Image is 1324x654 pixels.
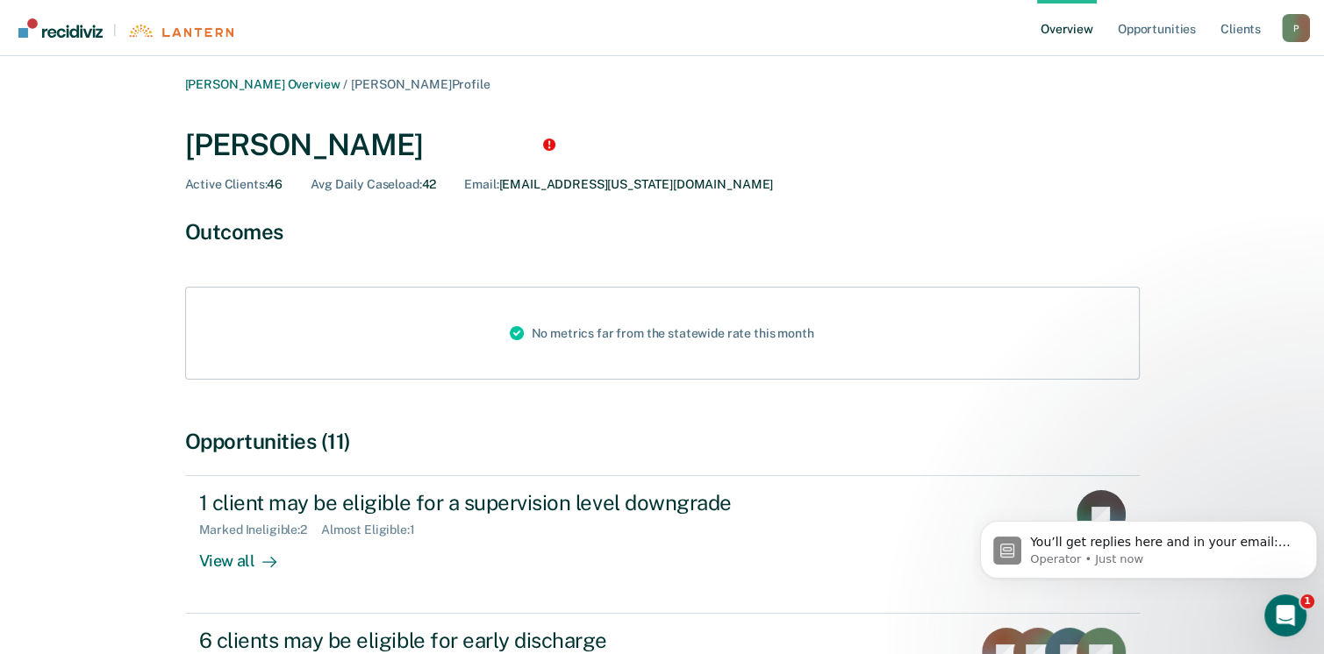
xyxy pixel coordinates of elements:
div: 42 [311,177,436,192]
span: | [103,23,127,38]
div: Outcomes [185,219,1140,245]
div: [PERSON_NAME] [185,127,1140,163]
span: / [340,77,351,91]
button: Start recording [111,520,125,534]
div: Im looking at the incarceration rate for Agent [PERSON_NAME]. I found four offenders that are cur... [63,101,337,242]
iframe: Intercom notifications message [973,484,1324,607]
span: Email : [464,177,498,191]
div: Operator • Just now [28,393,134,403]
a: [PERSON_NAME] Overview [185,77,340,91]
button: Send a message… [301,513,329,541]
div: PetersA@michigan.gov says… [14,101,337,256]
textarea: Message… [15,483,336,513]
button: Home [275,7,308,40]
div: Opportunities (11) [185,429,1140,454]
div: No metrics far from the statewide rate this month [496,288,827,379]
div: P [1282,14,1310,42]
div: Almost Eligible : 1 [321,522,429,537]
div: 6 clients may be eligible for early discharge [199,628,815,653]
img: Lantern [127,25,233,38]
div: You’ll get replies here and in your email: ✉️ [28,267,274,335]
span: Avg Daily Caseload : [311,177,421,191]
div: Marked Ineligible : 2 [199,522,321,537]
div: View all [199,537,297,572]
span: [PERSON_NAME] Profile [351,77,490,91]
button: go back [11,7,45,40]
span: Active Clients : [185,177,268,191]
img: Recidiviz [18,18,103,38]
a: 1 client may be eligible for a supervision level downgradeMarked Ineligible:2Almost Eligible:1Vie... [185,475,1140,614]
div: [EMAIL_ADDRESS][US_STATE][DOMAIN_NAME] [464,177,773,192]
img: Profile image for Operator [50,10,78,38]
span: 1 [1300,594,1314,608]
p: The team can also help [85,22,218,39]
div: Operator says… [14,256,337,428]
button: Upload attachment [83,520,97,534]
div: 46 [185,177,283,192]
div: Tooltip anchor [541,137,557,153]
b: In 3 hours [43,362,112,376]
div: You’ll get replies here and in your email:✉️[EMAIL_ADDRESS][US_STATE][DOMAIN_NAME]The team will b... [14,256,288,389]
h1: Operator [85,9,147,22]
button: Emoji picker [27,520,41,534]
div: Im looking at the incarceration rate for Agent [PERSON_NAME]. I found four offenders that are cur... [77,111,323,231]
b: [EMAIL_ADDRESS][US_STATE][DOMAIN_NAME] [28,302,246,333]
button: Profile dropdown button [1282,14,1310,42]
button: Gif picker [55,520,69,534]
div: 1 client may be eligible for a supervision level downgrade [199,490,815,515]
div: The team will be back 🕒 [28,345,274,379]
iframe: Intercom live chat [1264,594,1306,636]
div: Close [308,7,340,39]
